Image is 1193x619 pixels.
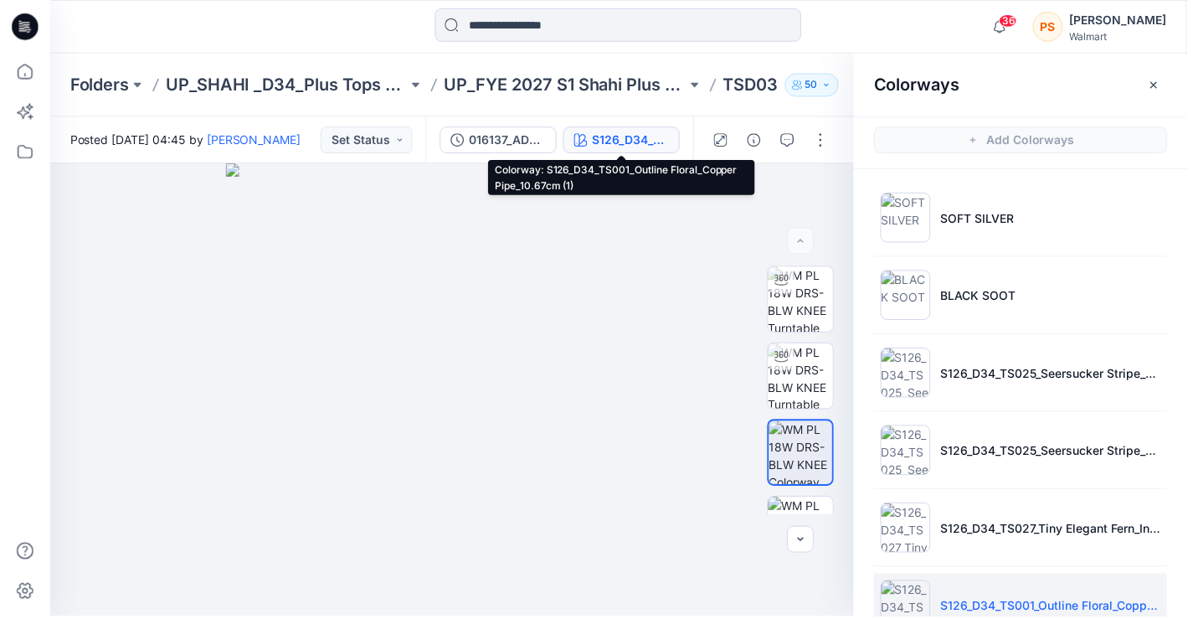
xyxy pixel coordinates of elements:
[167,74,409,97] a: UP_SHAHI _D34_Plus Tops and Dresses
[471,132,548,150] div: 016137_ADM_ LS MINI TIERED SHIRT DRESS
[442,127,559,154] button: 016137_ADM_ LS MINI TIERED SHIRT DRESS
[70,74,130,97] a: Folders
[945,288,1021,306] p: BLACK SOOT
[945,210,1019,228] p: SOFT SILVER
[789,74,843,97] button: 50
[446,74,689,97] a: UP_FYE 2027 S1 Shahi Plus Tops Dresses & Bottoms
[945,366,1166,384] p: S126_D34_TS025_Seersucker Stripe_Bashful Blue_2.56 in
[945,600,1166,617] p: S126_D34_TS001_Outline Floral_Copper Pipe_10.67cm (1)
[1075,10,1172,30] div: [PERSON_NAME]
[885,193,935,244] img: SOFT SILVER
[595,132,672,150] div: S126_D34_TS001_Outline Floral_Copper Pipe_10.67cm (1)
[727,74,782,97] p: TSD03
[885,349,935,400] img: S126_D34_TS025_Seersucker Stripe_Bashful Blue_2.56 in
[810,76,822,95] p: 50
[772,345,837,410] img: WM PL 18W DRS-BLW KNEE Turntable with Avatar
[227,164,681,619] img: eyJhbGciOiJIUzI1NiIsImtpZCI6IjAiLCJzbHQiOiJzZXMiLCJ0eXAiOiJKV1QifQ.eyJkYXRhIjp7InR5cGUiOiJzdG9yYW...
[1075,30,1172,43] div: Walmart
[208,133,302,147] a: [PERSON_NAME]
[772,499,837,565] img: WM PL 18W DRS-BLW KNEE Front wo Avatar
[773,423,836,487] img: WM PL 18W DRS-BLW KNEE Colorway wo Avatar
[945,522,1166,539] p: S126_D34_TS027_Tiny Elegant Fern_Indigo Essence_10.67cm
[885,505,935,555] img: S126_D34_TS027_Tiny Elegant Fern_Indigo Essence_10.67cm
[885,271,935,322] img: BLACK SOOT
[1038,12,1068,42] div: PS
[1004,14,1022,28] span: 36
[878,75,964,95] h2: Colorways
[772,268,837,333] img: WM PL 18W DRS-BLW KNEE Turntable with Avatar
[70,132,302,149] span: Posted [DATE] 04:45 by
[945,444,1166,462] p: S126_D34_TS025_Seersucker Stripe_Nightfall Navy_2.56 in
[744,127,771,154] button: Details
[566,127,683,154] button: S126_D34_TS001_Outline Floral_Copper Pipe_10.67cm (1)
[885,427,935,477] img: S126_D34_TS025_Seersucker Stripe_Nightfall Navy_2.56 in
